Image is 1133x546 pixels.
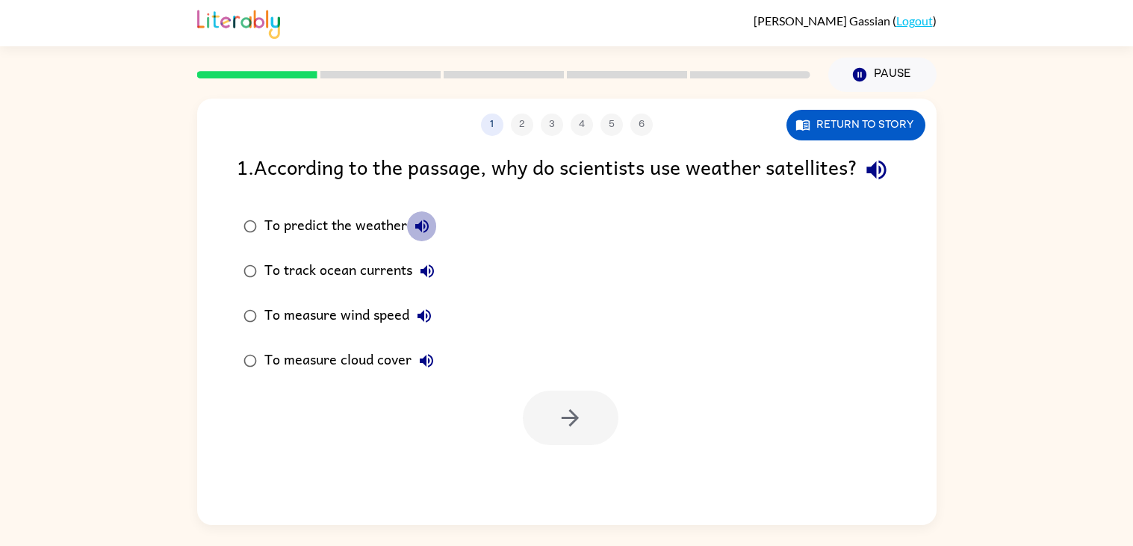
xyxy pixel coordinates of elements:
img: Literably [197,6,280,39]
button: To measure cloud cover [412,346,441,376]
div: To track ocean currents [264,256,442,286]
div: ( ) [754,13,937,28]
div: To measure wind speed [264,301,439,331]
button: To measure wind speed [409,301,439,331]
button: To predict the weather [407,211,437,241]
div: To predict the weather [264,211,437,241]
button: Return to story [786,110,925,140]
button: 1 [481,114,503,136]
button: Pause [828,58,937,92]
a: Logout [896,13,933,28]
div: To measure cloud cover [264,346,441,376]
span: [PERSON_NAME] Gassian [754,13,893,28]
button: To track ocean currents [412,256,442,286]
div: 1 . According to the passage, why do scientists use weather satellites? [237,151,897,189]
